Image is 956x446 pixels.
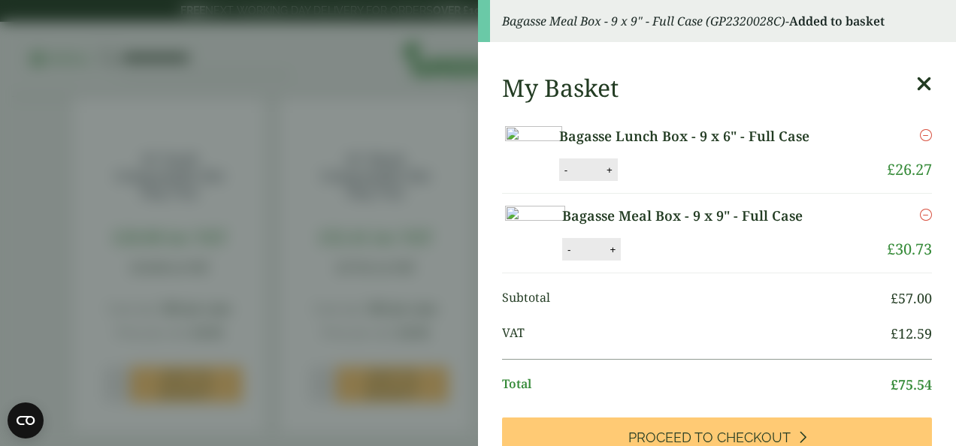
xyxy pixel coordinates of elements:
button: Open CMP widget [8,402,44,438]
span: £ [891,289,898,307]
a: Remove this item [920,206,932,224]
strong: Added to basket [789,13,885,29]
h2: My Basket [502,74,619,102]
a: Bagasse Meal Box - 9 x 9" - Full Case [562,206,845,226]
bdi: 57.00 [891,289,932,307]
bdi: 75.54 [891,375,932,393]
button: + [602,164,617,176]
button: - [560,164,572,176]
button: - [563,243,575,256]
bdi: 30.73 [887,239,932,259]
span: Proceed to Checkout [628,429,791,446]
span: £ [887,159,895,179]
span: £ [891,375,898,393]
a: Bagasse Lunch Box - 9 x 6" - Full Case [559,126,849,146]
span: Total [502,375,891,395]
span: £ [891,324,898,342]
bdi: 26.27 [887,159,932,179]
a: Remove this item [920,126,932,144]
bdi: 12.59 [891,324,932,342]
span: Subtotal [502,288,891,309]
span: £ [887,239,895,259]
button: + [605,243,620,256]
em: Bagasse Meal Box - 9 x 9" - Full Case (GP2320028C) [502,13,785,29]
span: VAT [502,324,891,344]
